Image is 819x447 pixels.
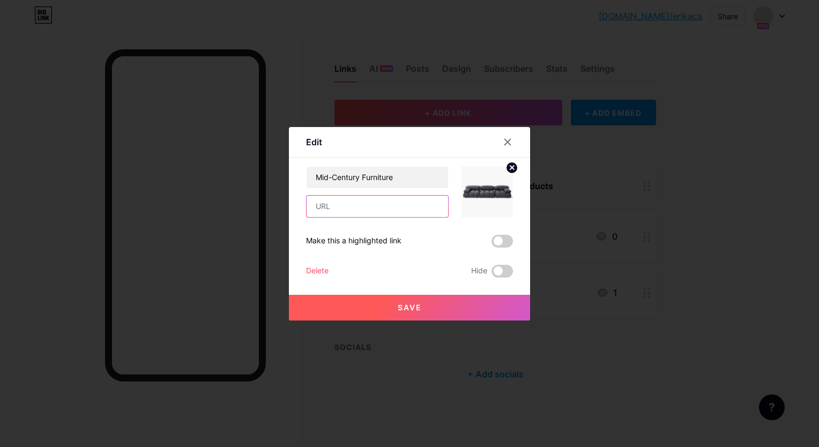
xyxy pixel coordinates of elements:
[306,265,329,278] div: Delete
[461,166,513,218] img: link_thumbnail
[306,136,322,148] div: Edit
[306,235,401,248] div: Make this a highlighted link
[307,196,448,217] input: URL
[289,295,530,321] button: Save
[471,265,487,278] span: Hide
[398,303,422,312] span: Save
[307,167,448,188] input: Title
